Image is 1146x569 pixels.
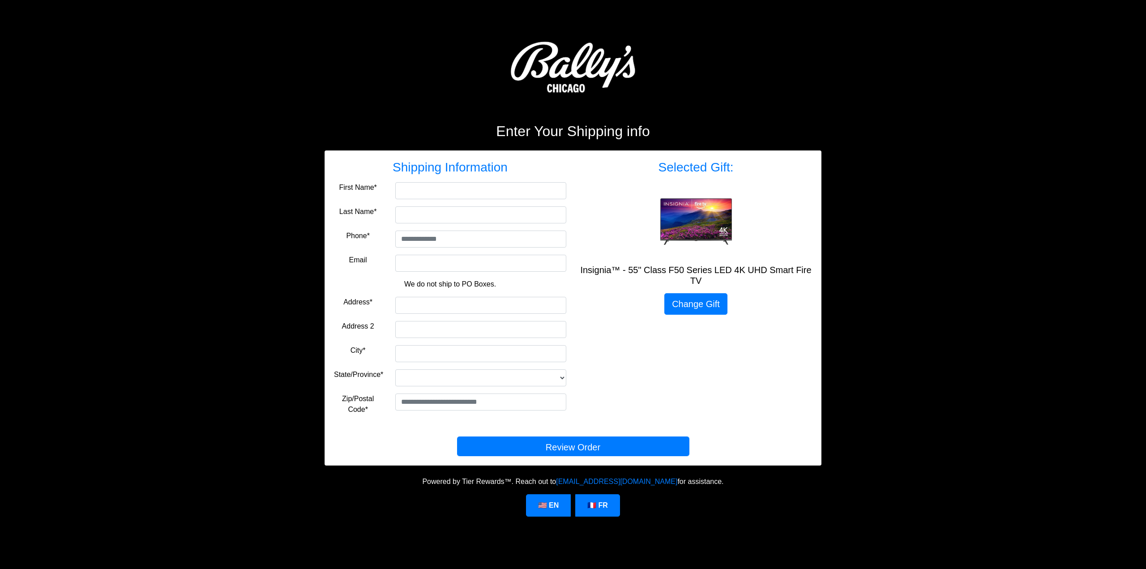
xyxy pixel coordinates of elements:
[457,436,689,456] button: Review Order
[660,198,732,244] img: Insignia™ - 55" Class F50 Series LED 4K UHD Smart Fire TV
[664,293,727,315] a: Change Gift
[342,321,374,332] label: Address 2
[556,478,677,485] a: [EMAIL_ADDRESS][DOMAIN_NAME]
[349,255,367,265] label: Email
[575,494,620,517] a: 🇫🇷 FR
[422,478,723,485] span: Powered by Tier Rewards™. Reach out to for assistance.
[492,22,654,112] img: Logo
[346,231,370,241] label: Phone*
[580,265,812,286] h5: Insignia™ - 55" Class F50 Series LED 4K UHD Smart Fire TV
[580,160,812,175] h3: Selected Gift:
[339,182,376,193] label: First Name*
[325,123,821,140] h2: Enter Your Shipping info
[343,297,372,308] label: Address*
[524,494,622,517] div: Language Selection
[339,206,377,217] label: Last Name*
[334,160,566,175] h3: Shipping Information
[334,369,383,380] label: State/Province*
[334,394,382,415] label: Zip/Postal Code*
[341,279,560,290] p: We do not ship to PO Boxes.
[351,345,366,356] label: City*
[526,494,571,517] a: 🇺🇸 EN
